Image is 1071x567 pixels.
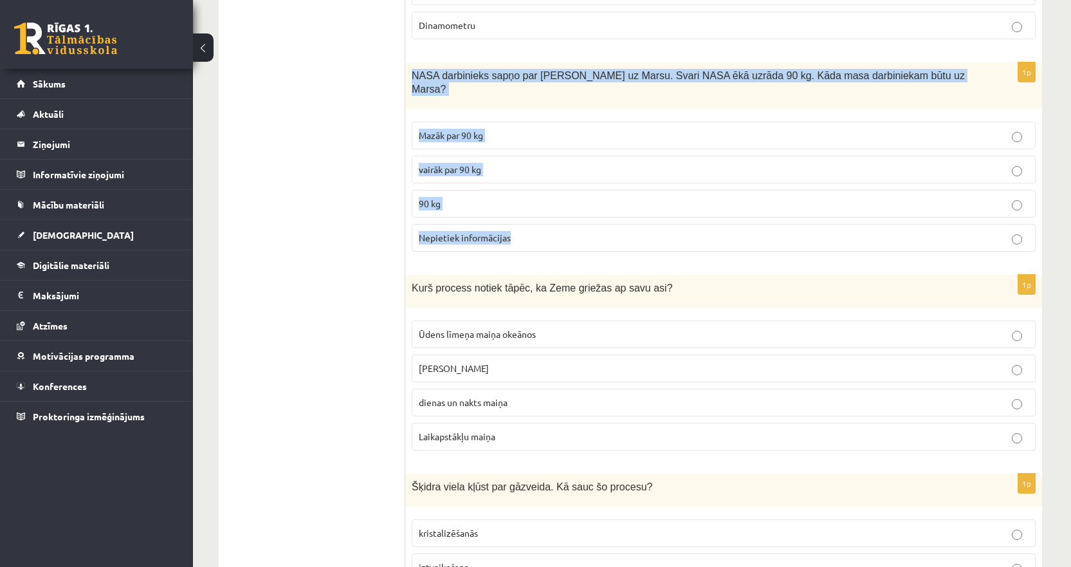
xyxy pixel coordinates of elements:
a: Motivācijas programma [17,341,177,371]
input: dienas un nakts maiņa [1012,399,1022,409]
span: Sākums [33,78,66,89]
legend: Maksājumi [33,281,177,310]
span: Laikapstākļu maiņa [419,431,495,442]
span: Nepietiek informācijas [419,232,511,243]
p: 1p [1018,473,1036,494]
span: [PERSON_NAME] [419,362,489,374]
input: Nepietiek informācijas [1012,234,1022,245]
span: Kurš process notiek tāpēc, ka Zeme griežas ap savu asi? [412,283,673,293]
input: Laikapstākļu maiņa [1012,433,1022,443]
a: Sākums [17,69,177,98]
span: 90 kg [419,198,441,209]
legend: Ziņojumi [33,129,177,159]
p: 1p [1018,62,1036,82]
a: Konferences [17,371,177,401]
a: Maksājumi [17,281,177,310]
span: [DEMOGRAPHIC_DATA] [33,229,134,241]
span: Mazāk par 90 kg [419,129,483,141]
span: Digitālie materiāli [33,259,109,271]
span: Atzīmes [33,320,68,331]
span: Aktuāli [33,108,64,120]
legend: Informatīvie ziņojumi [33,160,177,189]
span: Proktoringa izmēģinājums [33,411,145,422]
span: Ūdens līmeņa maiņa okeānos [419,328,536,340]
input: Mazāk par 90 kg [1012,132,1022,142]
input: Dinamometru [1012,22,1022,32]
a: Informatīvie ziņojumi [17,160,177,189]
span: Konferences [33,380,87,392]
a: Atzīmes [17,311,177,340]
a: Digitālie materiāli [17,250,177,280]
span: Dinamometru [419,19,475,31]
span: NASA darbinieks sapņo par [PERSON_NAME] uz Marsu. Svari NASA ēkā uzrāda 90 kg. Kāda masa darbinie... [412,70,965,95]
p: 1p [1018,274,1036,295]
input: 90 kg [1012,200,1022,210]
span: vairāk par 90 kg [419,163,481,175]
span: Šķidra viela kļūst par gāzveida. Kā sauc šo procesu? [412,481,652,492]
input: Ūdens līmeņa maiņa okeānos [1012,331,1022,341]
span: Mācību materiāli [33,199,104,210]
a: Proktoringa izmēģinājums [17,402,177,431]
a: [DEMOGRAPHIC_DATA] [17,220,177,250]
span: kristalizēšanās [419,527,478,539]
a: Rīgas 1. Tālmācības vidusskola [14,23,117,55]
input: kristalizēšanās [1012,530,1022,540]
a: Aktuāli [17,99,177,129]
a: Ziņojumi [17,129,177,159]
input: [PERSON_NAME] [1012,365,1022,375]
input: vairāk par 90 kg [1012,166,1022,176]
span: dienas un nakts maiņa [419,396,508,408]
span: Motivācijas programma [33,350,134,362]
a: Mācību materiāli [17,190,177,219]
